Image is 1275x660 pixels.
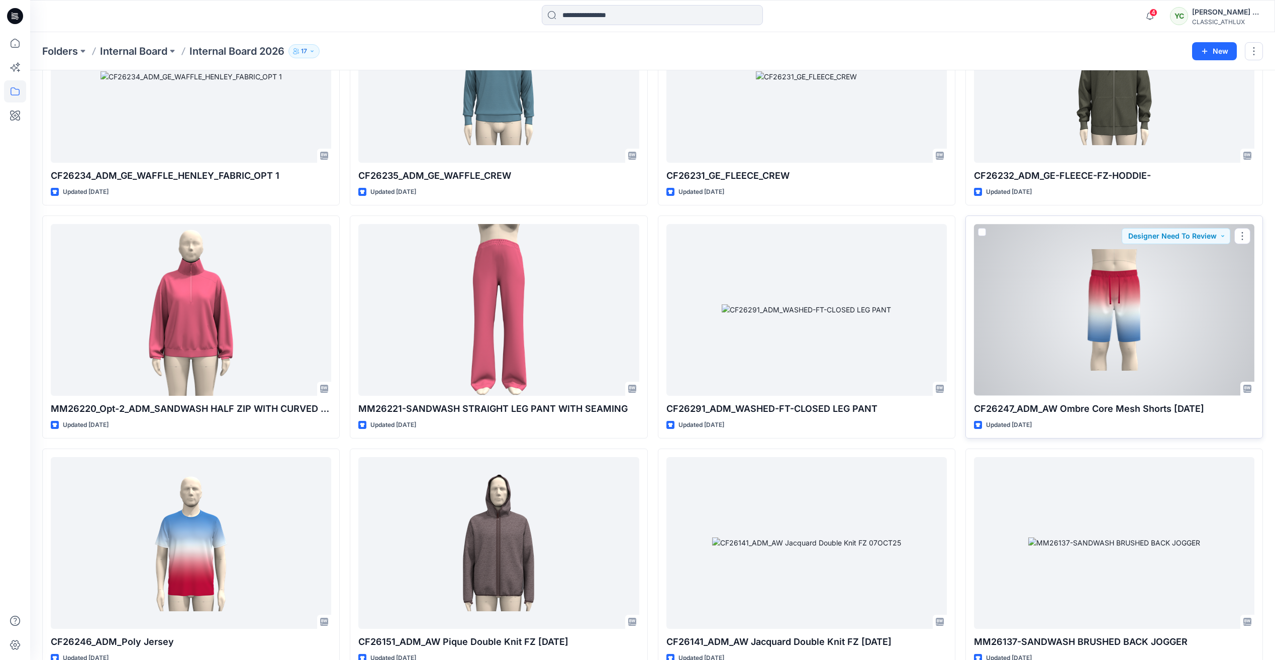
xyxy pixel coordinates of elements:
[1170,7,1188,25] div: YC
[986,187,1032,197] p: Updated [DATE]
[666,224,947,395] a: CF26291_ADM_WASHED-FT-CLOSED LEG PANT
[51,169,331,183] p: CF26234_ADM_GE_WAFFLE_HENLEY_FABRIC_OPT 1
[358,402,639,416] p: MM26221-SANDWASH STRAIGHT LEG PANT WITH SEAMING
[370,420,416,430] p: Updated [DATE]
[301,46,307,57] p: 17
[51,457,331,628] a: CF26246_ADM_Poly Jersey
[51,635,331,649] p: CF26246_ADM_Poly Jersey
[1149,9,1157,17] span: 4
[974,402,1254,416] p: CF26247_ADM_AW Ombre Core Mesh Shorts [DATE]
[370,187,416,197] p: Updated [DATE]
[358,224,639,395] a: MM26221-SANDWASH STRAIGHT LEG PANT WITH SEAMING
[974,635,1254,649] p: MM26137-SANDWASH BRUSHED BACK JOGGER
[666,169,947,183] p: CF26231_GE_FLEECE_CREW
[986,420,1032,430] p: Updated [DATE]
[974,169,1254,183] p: CF26232_ADM_GE-FLEECE-FZ-HODDIE-
[51,224,331,395] a: MM26220_Opt-2_ADM_SANDWASH HALF ZIP WITH CURVED SEAMING OPT-2
[288,44,320,58] button: 17
[42,44,78,58] a: Folders
[666,635,947,649] p: CF26141_ADM_AW Jacquard Double Knit FZ [DATE]
[100,44,167,58] a: Internal Board
[666,402,947,416] p: CF26291_ADM_WASHED-FT-CLOSED LEG PANT
[666,457,947,628] a: CF26141_ADM_AW Jacquard Double Knit FZ 07OCT25
[678,420,724,430] p: Updated [DATE]
[358,635,639,649] p: CF26151_ADM_AW Pique Double Knit FZ [DATE]
[51,402,331,416] p: MM26220_Opt-2_ADM_SANDWASH HALF ZIP WITH CURVED SEAMING OPT-2
[1192,6,1262,18] div: [PERSON_NAME] Cfai
[974,457,1254,628] a: MM26137-SANDWASH BRUSHED BACK JOGGER
[358,169,639,183] p: CF26235_ADM_GE_WAFFLE_CREW
[189,44,284,58] p: Internal Board 2026
[974,224,1254,395] a: CF26247_ADM_AW Ombre Core Mesh Shorts 01OCT25
[358,457,639,628] a: CF26151_ADM_AW Pique Double Knit FZ 07OCT25
[678,187,724,197] p: Updated [DATE]
[63,187,109,197] p: Updated [DATE]
[63,420,109,430] p: Updated [DATE]
[1192,18,1262,26] div: CLASSIC_ATHLUX
[1192,42,1237,60] button: New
